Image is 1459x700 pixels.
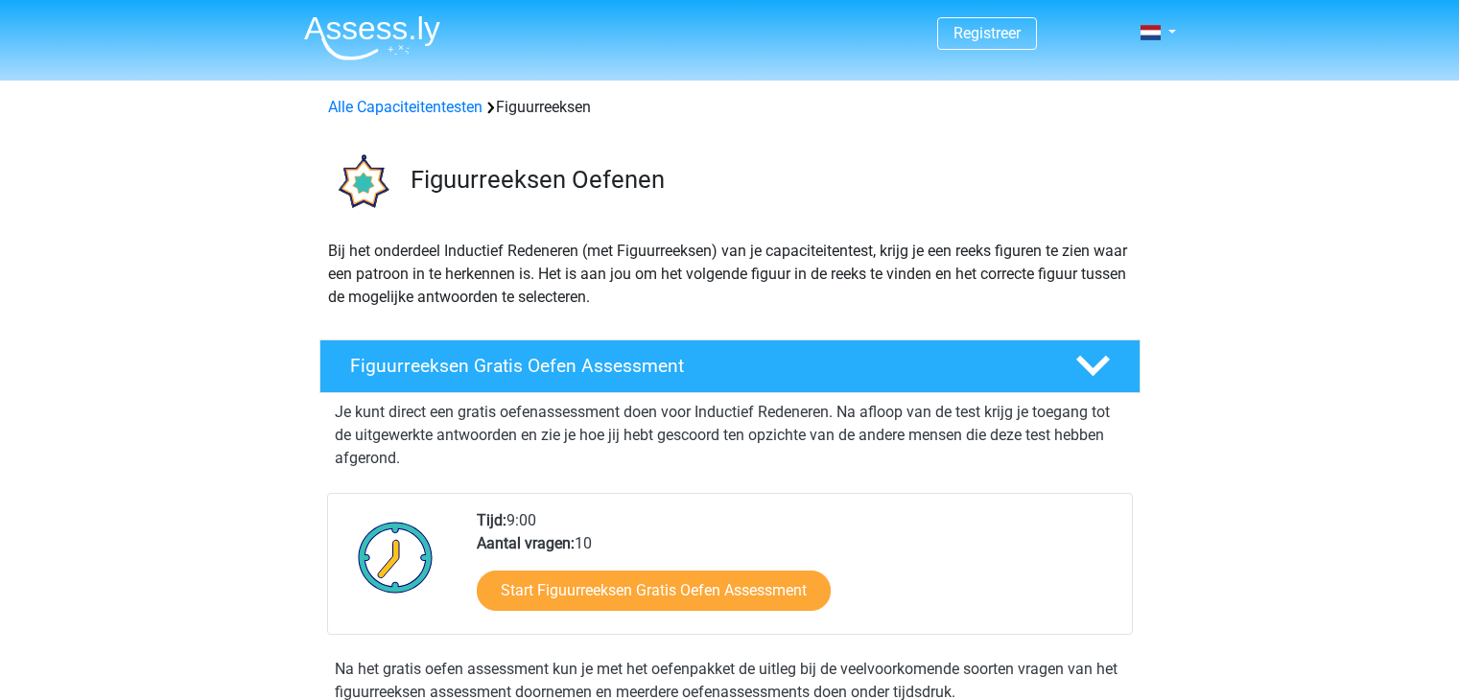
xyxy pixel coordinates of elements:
p: Bij het onderdeel Inductief Redeneren (met Figuurreeksen) van je capaciteitentest, krijg je een r... [328,240,1132,309]
p: Je kunt direct een gratis oefenassessment doen voor Inductief Redeneren. Na afloop van de test kr... [335,401,1125,470]
h4: Figuurreeksen Gratis Oefen Assessment [350,355,1045,377]
img: Assessly [304,15,440,60]
a: Figuurreeksen Gratis Oefen Assessment [312,339,1148,393]
div: 9:00 10 [462,509,1131,634]
div: Figuurreeksen [320,96,1140,119]
h3: Figuurreeksen Oefenen [411,165,1125,195]
a: Start Figuurreeksen Gratis Oefen Assessment [477,571,831,611]
a: Registreer [953,24,1021,42]
b: Aantal vragen: [477,534,575,552]
img: Klok [347,509,444,605]
img: figuurreeksen [320,142,402,223]
b: Tijd: [477,511,506,529]
a: Alle Capaciteitentesten [328,98,482,116]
